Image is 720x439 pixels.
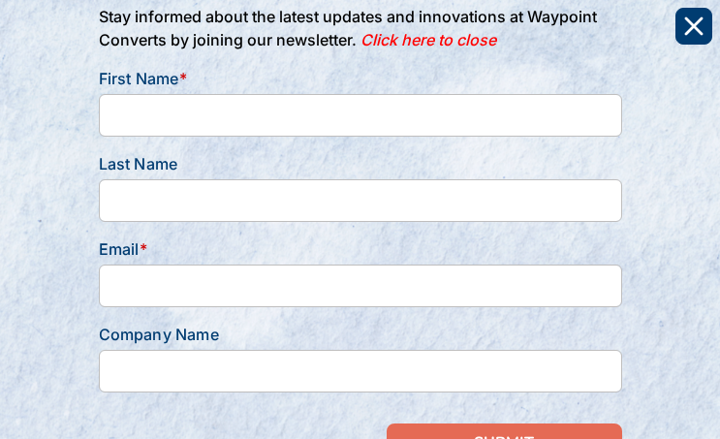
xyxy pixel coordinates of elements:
[99,325,219,344] span: Company Name
[357,30,496,49] a: Click here to close
[99,69,179,88] span: First Name
[99,5,622,51] p: Stay informed about the latest updates and innovations at Waypoint Converts by joining our newsle...
[99,154,178,173] span: Last Name
[360,30,496,49] i: Click here to close
[99,239,140,259] span: Email
[675,8,712,45] button: Close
